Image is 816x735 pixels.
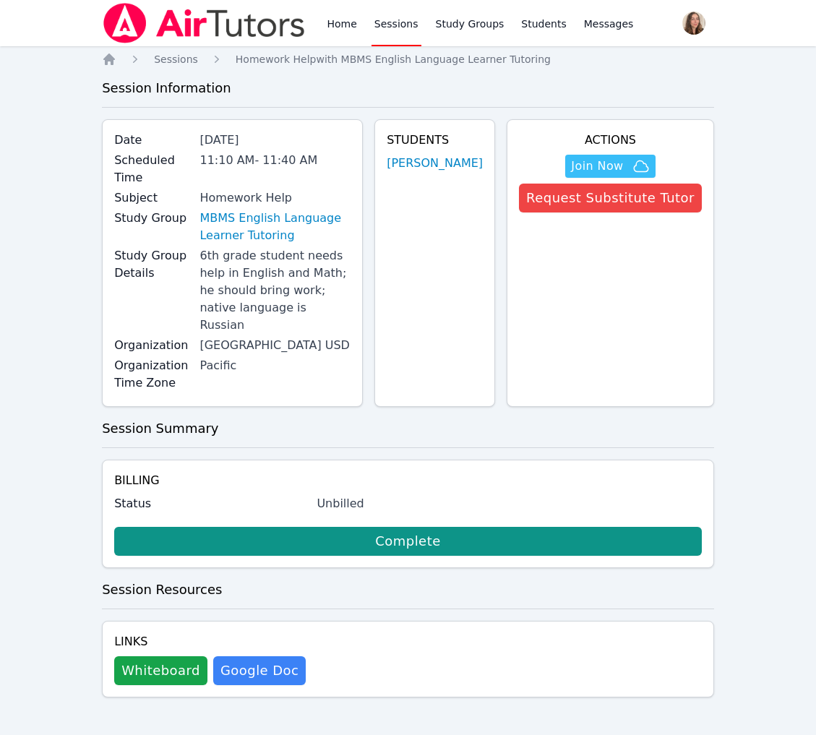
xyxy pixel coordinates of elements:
div: [GEOGRAPHIC_DATA] USD [199,337,351,354]
div: 11:10 AM - 11:40 AM [199,152,351,169]
h3: Session Summary [102,418,714,439]
div: Unbilled [317,495,702,512]
label: Subject [114,189,191,207]
div: [DATE] [199,132,351,149]
label: Scheduled Time [114,152,191,186]
h3: Session Resources [102,580,714,600]
button: Join Now [565,155,655,178]
span: Homework Help with MBMS English Language Learner Tutoring [236,53,551,65]
a: Google Doc [213,656,306,685]
a: Sessions [154,52,198,66]
a: [PERSON_NAME] [387,155,483,172]
nav: Breadcrumb [102,52,714,66]
button: Whiteboard [114,656,207,685]
label: Organization [114,337,191,354]
div: Pacific [199,357,351,374]
h4: Actions [519,132,702,149]
h4: Links [114,633,306,650]
a: MBMS English Language Learner Tutoring [199,210,351,244]
a: Complete [114,527,702,556]
span: Join Now [571,158,623,175]
a: Homework Helpwith MBMS English Language Learner Tutoring [236,52,551,66]
label: Date [114,132,191,149]
img: Air Tutors [102,3,306,43]
span: Sessions [154,53,198,65]
h4: Billing [114,472,702,489]
span: Messages [584,17,634,31]
label: Status [114,495,308,512]
label: Study Group Details [114,247,191,282]
div: 6th grade student needs help in English and Math; he should bring work; native language is Russian [199,247,351,334]
h3: Session Information [102,78,714,98]
label: Study Group [114,210,191,227]
h4: Students [387,132,483,149]
label: Organization Time Zone [114,357,191,392]
div: Homework Help [199,189,351,207]
button: Request Substitute Tutor [519,184,702,212]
